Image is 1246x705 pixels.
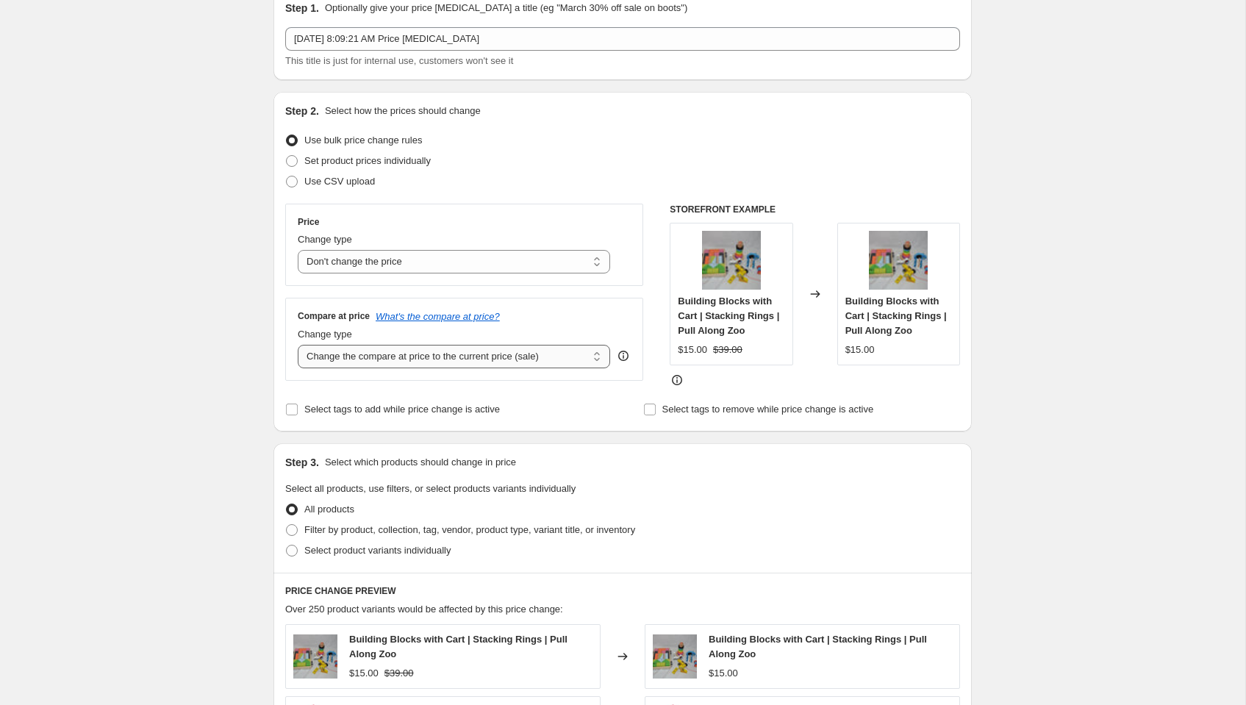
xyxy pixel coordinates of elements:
[285,585,960,597] h6: PRICE CHANGE PREVIEW
[376,311,500,322] button: What's the compare at price?
[304,155,431,166] span: Set product prices individually
[616,348,631,363] div: help
[653,634,697,679] img: DSC_0968_80x.JPG
[869,231,928,290] img: DSC_0968_80x.JPG
[384,666,414,681] strike: $39.00
[662,404,874,415] span: Select tags to remove while price change is active
[285,55,513,66] span: This title is just for internal use, customers won't see it
[285,27,960,51] input: 30% off holiday sale
[713,343,742,357] strike: $39.00
[304,524,635,535] span: Filter by product, collection, tag, vendor, product type, variant title, or inventory
[709,634,927,659] span: Building Blocks with Cart | Stacking Rings | Pull Along Zoo
[349,666,379,681] div: $15.00
[285,1,319,15] h2: Step 1.
[304,135,422,146] span: Use bulk price change rules
[285,455,319,470] h2: Step 3.
[298,310,370,322] h3: Compare at price
[298,234,352,245] span: Change type
[325,455,516,470] p: Select which products should change in price
[678,343,707,357] div: $15.00
[285,104,319,118] h2: Step 2.
[845,296,947,336] span: Building Blocks with Cart | Stacking Rings | Pull Along Zoo
[845,343,875,357] div: $15.00
[678,296,779,336] span: Building Blocks with Cart | Stacking Rings | Pull Along Zoo
[325,1,687,15] p: Optionally give your price [MEDICAL_DATA] a title (eg "March 30% off sale on boots")
[285,483,576,494] span: Select all products, use filters, or select products variants individually
[702,231,761,290] img: DSC_0968_80x.JPG
[298,216,319,228] h3: Price
[293,634,337,679] img: DSC_0968_80x.JPG
[304,545,451,556] span: Select product variants individually
[709,666,738,681] div: $15.00
[285,604,563,615] span: Over 250 product variants would be affected by this price change:
[349,634,567,659] span: Building Blocks with Cart | Stacking Rings | Pull Along Zoo
[325,104,481,118] p: Select how the prices should change
[304,176,375,187] span: Use CSV upload
[304,404,500,415] span: Select tags to add while price change is active
[670,204,960,215] h6: STOREFRONT EXAMPLE
[304,504,354,515] span: All products
[298,329,352,340] span: Change type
